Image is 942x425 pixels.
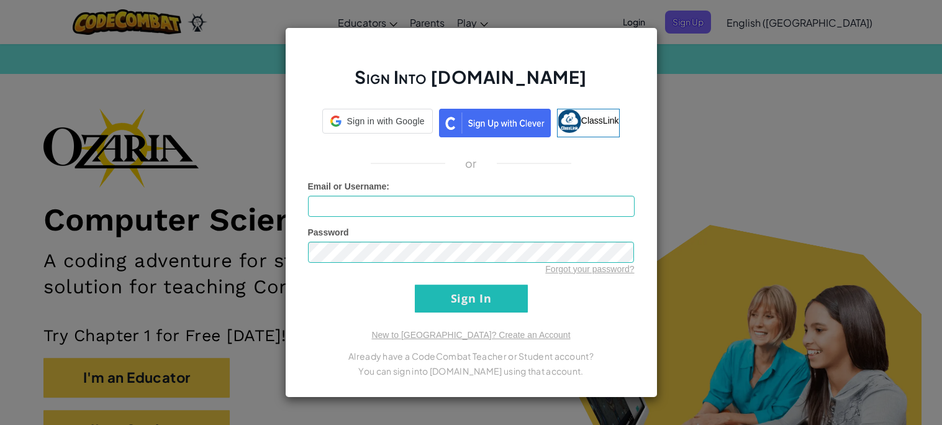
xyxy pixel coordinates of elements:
[371,330,570,340] a: New to [GEOGRAPHIC_DATA]? Create an Account
[545,264,634,274] a: Forgot your password?
[308,180,390,193] label: :
[581,116,619,126] span: ClassLink
[308,65,635,101] h2: Sign Into [DOMAIN_NAME]
[308,181,387,191] span: Email or Username
[308,349,635,363] p: Already have a CodeCombat Teacher or Student account?
[465,156,477,171] p: or
[558,109,581,133] img: classlink-logo-small.png
[322,109,432,134] div: Sign in with Google
[308,363,635,378] p: You can sign into [DOMAIN_NAME] using that account.
[415,285,528,313] input: Sign In
[322,109,432,137] a: Sign in with Google
[308,227,349,237] span: Password
[346,115,424,127] span: Sign in with Google
[439,109,551,137] img: clever_sso_button@2x.png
